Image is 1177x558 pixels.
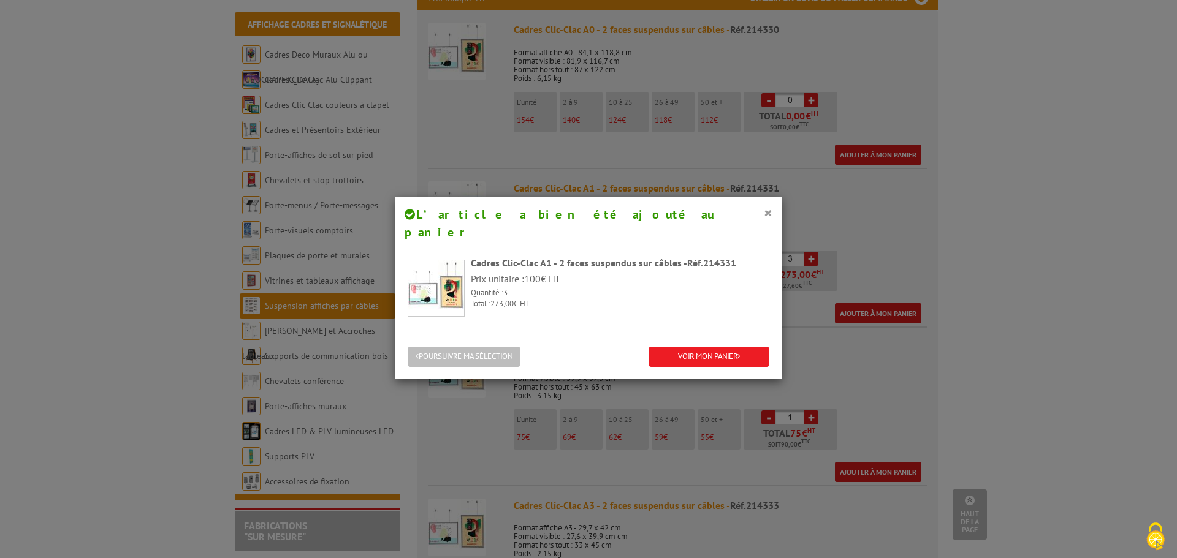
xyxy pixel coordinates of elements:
p: Quantité : [471,287,769,299]
p: Total : € HT [471,298,769,310]
p: Prix unitaire : € HT [471,272,769,286]
span: 3 [503,287,508,298]
button: × [764,205,772,221]
button: POURSUIVRE MA SÉLECTION [408,347,520,367]
a: VOIR MON PANIER [649,347,769,367]
div: Cadres Clic-Clac A1 - 2 faces suspendus sur câbles - [471,256,769,270]
span: Réf.214331 [687,257,736,269]
h4: L’article a bien été ajouté au panier [405,206,772,241]
button: Cookies (fenêtre modale) [1134,516,1177,558]
span: 100 [524,273,541,285]
span: 273,00 [490,298,514,309]
img: Cookies (fenêtre modale) [1140,521,1171,552]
